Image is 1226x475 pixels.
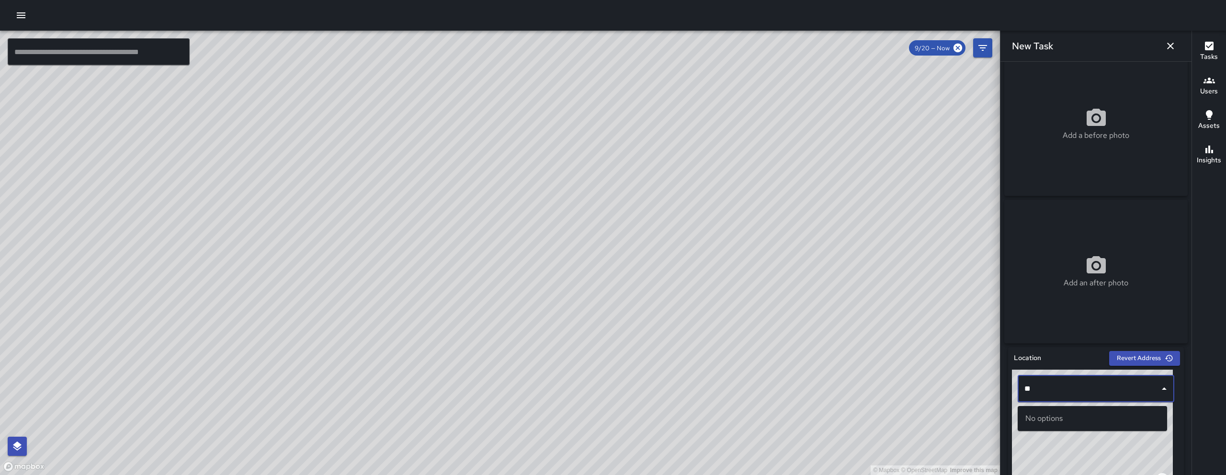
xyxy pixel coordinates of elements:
[1018,406,1167,431] div: No options
[1064,277,1128,289] p: Add an after photo
[1063,130,1129,141] p: Add a before photo
[909,40,965,56] div: 9/20 — Now
[1012,38,1053,54] h6: New Task
[1192,138,1226,172] button: Insights
[1200,52,1218,62] h6: Tasks
[1192,69,1226,103] button: Users
[1200,86,1218,97] h6: Users
[1192,34,1226,69] button: Tasks
[1014,353,1041,363] h6: Location
[1197,155,1221,166] h6: Insights
[1109,351,1180,366] button: Revert Address
[1158,382,1171,396] button: Close
[1192,103,1226,138] button: Assets
[909,44,955,52] span: 9/20 — Now
[1198,121,1220,131] h6: Assets
[973,38,992,57] button: Filters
